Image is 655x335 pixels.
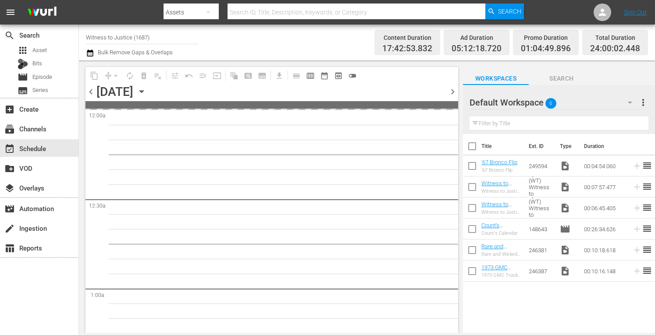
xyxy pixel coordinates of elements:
span: 01:04:49.896 [521,44,571,54]
span: Video [560,182,570,192]
td: Witness to Justice by A&E (WT) Witness to Justice: [PERSON_NAME] 150 [525,197,556,219]
div: Rare and Wicked 1962 [PERSON_NAME] [481,251,522,257]
span: Schedule [4,144,15,154]
span: Series [32,86,48,95]
span: 6 [545,94,556,113]
span: 05:12:18.720 [452,44,502,54]
td: 249594 [525,155,556,176]
span: Create Search Block [241,69,255,83]
span: 24:00:02.448 [590,44,640,54]
span: Customize Events [165,67,182,84]
div: Content Duration [382,32,432,44]
span: Bulk Remove Gaps & Overlaps [96,49,173,56]
img: ans4CAIJ8jUAAAAAAAAAAAAAAAAAAAAAAAAgQb4GAAAAAAAAAAAAAAAAAAAAAAAAJMjXAAAAAAAAAAAAAAAAAAAAAAAAgAT5G... [21,2,63,23]
span: chevron_left [85,86,96,97]
span: more_vert [638,97,648,108]
div: Witness to Justice by A&E (WT) Witness to Justice: [PERSON_NAME] 150 [481,209,522,215]
svg: Add to Schedule [632,161,642,171]
div: Count's Calendar [481,230,522,236]
span: 24 hours Lineup View is OFF [345,69,360,83]
div: Promo Duration [521,32,571,44]
span: Series [18,85,28,96]
span: View Backup [331,69,345,83]
td: 148643 [525,219,556,240]
span: Search [529,73,594,84]
th: Duration [579,134,631,159]
span: Video [560,266,570,276]
span: Video [560,161,570,171]
th: Ext. ID [523,134,555,159]
span: reorder [642,181,652,192]
span: Loop Content [123,69,137,83]
span: Create [4,104,15,115]
span: reorder [642,244,652,255]
td: 246381 [525,240,556,261]
span: 17:42:53.832 [382,44,432,54]
td: 00:10:16.148 [580,261,629,282]
td: 00:10:18.618 [580,240,629,261]
span: movie_filter [4,204,15,214]
span: preview_outlined [334,71,343,80]
span: Workspaces [463,73,529,84]
svg: Add to Schedule [632,182,642,192]
th: Type [555,134,579,159]
span: Copy Lineup [87,69,101,83]
button: Search [485,4,524,19]
div: Bits [18,59,28,69]
a: Count's Calendar [481,222,503,235]
svg: Add to Schedule [632,224,642,234]
span: Select an event to delete [137,69,151,83]
div: [DATE] [96,85,133,99]
span: Video [560,203,570,213]
td: 00:26:34.626 [580,219,629,240]
a: '67 Bronco Flip [481,159,517,166]
span: calendar_view_week_outlined [306,71,315,80]
span: reorder [642,223,652,234]
span: menu [5,7,16,18]
span: Week Calendar View [303,69,317,83]
span: Ingestion [4,223,15,234]
div: Ad Duration [452,32,502,44]
span: Video [560,245,570,255]
svg: Add to Schedule [632,203,642,213]
td: 00:06:45.405 [580,197,629,219]
span: Clear Lineup [151,69,165,83]
span: Bits [32,59,42,68]
a: Sign Out [624,9,647,16]
span: Day Calendar View [286,67,303,84]
td: 00:07:57.477 [580,176,629,197]
td: 00:04:54.060 [580,155,629,176]
span: Remove Gaps & Overlaps [101,69,123,83]
a: 1973 GMC Truck Gets EPIC Air Brush [481,264,521,284]
div: Default Workspace [470,90,641,115]
span: Search [4,30,15,41]
span: reorder [642,265,652,276]
span: Channels [4,124,15,134]
a: Witness to Justice by A&E (WT) Witness to Justice: [PERSON_NAME] 150 [481,180,522,219]
span: toggle_off [348,71,357,80]
span: date_range_outlined [320,71,329,80]
span: reorder [642,160,652,171]
span: Reports [4,243,15,254]
span: Episode [560,224,570,234]
span: Fill episodes with ad slates [196,69,210,83]
span: chevron_right [447,86,458,97]
span: create_new_folder [4,163,15,174]
div: '67 Bronco Flip [481,167,517,173]
span: Asset [18,45,28,56]
span: Episode [18,72,28,82]
a: Witness to Justice by A&E (WT) Witness to Justice: [PERSON_NAME] 150 [481,201,522,240]
div: Witness to Justice by A&E (WT) Witness to Justice: [PERSON_NAME] 150 [481,188,522,194]
span: reorder [642,202,652,213]
button: more_vert [638,92,648,113]
th: Title [481,134,523,159]
span: Search [498,4,521,19]
div: 1973 GMC Truck Gets EPIC Air Brush [481,272,522,278]
td: 246387 [525,261,556,282]
span: Asset [32,46,47,55]
svg: Add to Schedule [632,245,642,255]
svg: Add to Schedule [632,266,642,276]
a: Rare and Wicked 1962 [PERSON_NAME] [481,243,519,269]
span: Month Calendar View [317,69,331,83]
span: Overlays [4,183,15,194]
